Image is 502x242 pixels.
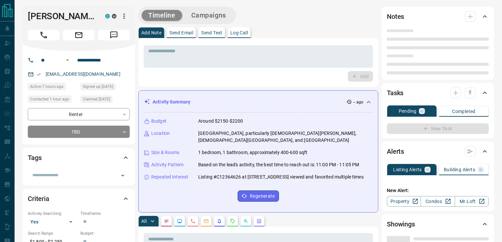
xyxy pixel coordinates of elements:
[151,174,188,181] p: Repeated Interest
[28,11,95,21] h1: [PERSON_NAME]
[421,196,455,207] a: Condos
[387,143,489,159] div: Alerts
[387,216,489,232] div: Showings
[256,219,262,224] svg: Agent Actions
[452,109,476,114] p: Completed
[455,196,489,207] a: Mr.Loft
[198,118,243,125] p: Around $2150-$2200
[444,167,475,172] p: Building Alerts
[46,71,120,77] a: [EMAIL_ADDRESS][DOMAIN_NAME]
[98,30,130,40] span: Message
[230,219,235,224] svg: Requests
[28,152,41,163] h2: Tags
[28,96,77,105] div: Mon Sep 15 2025
[151,118,166,125] p: Budget
[80,83,130,92] div: Mon Sep 08 2025
[28,30,60,40] span: Call
[387,187,489,194] p: New Alert:
[353,99,363,105] p: -- ago
[198,130,373,144] p: [GEOGRAPHIC_DATA], particularly [DEMOGRAPHIC_DATA][PERSON_NAME], [DEMOGRAPHIC_DATA][GEOGRAPHIC_DA...
[141,219,147,223] p: All
[198,161,359,168] p: Based on the lead's activity, the best time to reach out is: 11:00 PM - 11:05 PM
[204,219,209,224] svg: Emails
[387,196,421,207] a: Property
[393,167,422,172] p: Listing Alerts
[230,30,248,35] p: Log Call
[164,219,169,224] svg: Notes
[28,217,77,227] div: Yes
[217,219,222,224] svg: Listing Alerts
[28,211,77,217] p: Actively Searching:
[201,30,222,35] p: Send Text
[190,219,196,224] svg: Calls
[238,190,279,202] button: Regenerate
[387,88,403,98] h2: Tasks
[387,219,415,229] h2: Showings
[141,30,161,35] p: Add Note
[387,11,404,22] h2: Notes
[112,14,116,19] div: mrloft.ca
[399,109,417,113] p: Pending
[28,193,49,204] h2: Criteria
[198,174,364,181] p: Listing #C12364626 at [STREET_ADDRESS] viewed and favorited multiple times
[153,99,190,105] p: Activity Summary
[185,10,233,21] button: Campaigns
[151,149,180,156] p: Size & Rooms
[28,108,130,120] div: Renter
[28,150,130,166] div: Tags
[387,9,489,24] div: Notes
[151,130,170,137] p: Location
[28,126,130,138] div: TBD
[169,30,193,35] p: Send Email
[28,83,77,92] div: Mon Sep 15 2025
[63,30,95,40] span: Email
[28,191,130,207] div: Criteria
[243,219,249,224] svg: Opportunities
[80,96,130,105] div: Tue Sep 09 2025
[64,56,71,64] button: Open
[387,146,404,157] h2: Alerts
[177,219,182,224] svg: Lead Browsing Activity
[36,72,41,77] svg: Email Verified
[198,149,307,156] p: 1 bedroom, 1 bathroom, approximately 400-600 sqft
[30,83,64,90] span: Active 7 hours ago
[105,14,110,19] div: condos.ca
[83,83,113,90] span: Signed up [DATE]
[83,96,110,102] span: Claimed [DATE]
[30,96,69,102] span: Contacted 1 hour ago
[142,10,182,21] button: Timeline
[387,85,489,101] div: Tasks
[28,230,77,236] p: Search Range:
[80,211,130,217] p: Timeframe:
[151,161,184,168] p: Activity Pattern
[118,171,127,180] button: Open
[80,230,130,236] p: Budget:
[144,96,373,108] div: Activity Summary-- ago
